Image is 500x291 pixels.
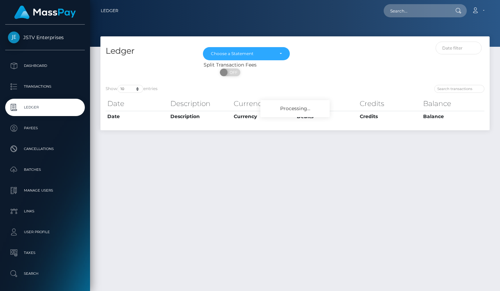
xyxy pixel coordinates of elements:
img: JSTV Enterprises [8,32,20,43]
input: Date filter [436,42,482,54]
a: Taxes [5,244,85,262]
p: Manage Users [8,185,82,196]
a: User Profile [5,223,85,241]
p: Dashboard [8,61,82,71]
label: Show entries [106,85,158,93]
p: Transactions [8,81,82,92]
th: Credits [358,111,421,122]
p: Search [8,268,82,279]
a: Ledger [101,3,118,18]
span: JSTV Enterprises [5,34,85,41]
div: Processing... [260,100,330,117]
p: Cancellations [8,144,82,154]
a: Links [5,203,85,220]
th: Description [169,111,232,122]
input: Search transactions [434,85,484,93]
th: Balance [421,97,484,111]
button: Choose a Statement [203,47,290,60]
p: Payees [8,123,82,133]
div: Split Transaction Fees [100,61,360,69]
h4: Ledger [106,45,193,57]
a: Dashboard [5,57,85,74]
th: Currency [232,97,295,111]
input: Search... [384,4,449,17]
p: User Profile [8,227,82,237]
th: Credits [358,97,421,111]
th: Currency [232,111,295,122]
p: Batches [8,165,82,175]
a: Cancellations [5,140,85,158]
th: Debits [295,97,358,111]
p: Ledger [8,102,82,113]
th: Date [106,111,169,122]
a: Payees [5,120,85,137]
a: Transactions [5,78,85,95]
div: Choose a Statement [211,51,274,56]
p: Taxes [8,248,82,258]
p: Links [8,206,82,217]
span: OFF [224,69,241,76]
a: Batches [5,161,85,178]
select: Showentries [117,85,143,93]
img: MassPay Logo [14,6,76,19]
a: Search [5,265,85,282]
th: Description [169,97,232,111]
th: Balance [421,111,484,122]
a: Ledger [5,99,85,116]
th: Date [106,97,169,111]
a: Manage Users [5,182,85,199]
